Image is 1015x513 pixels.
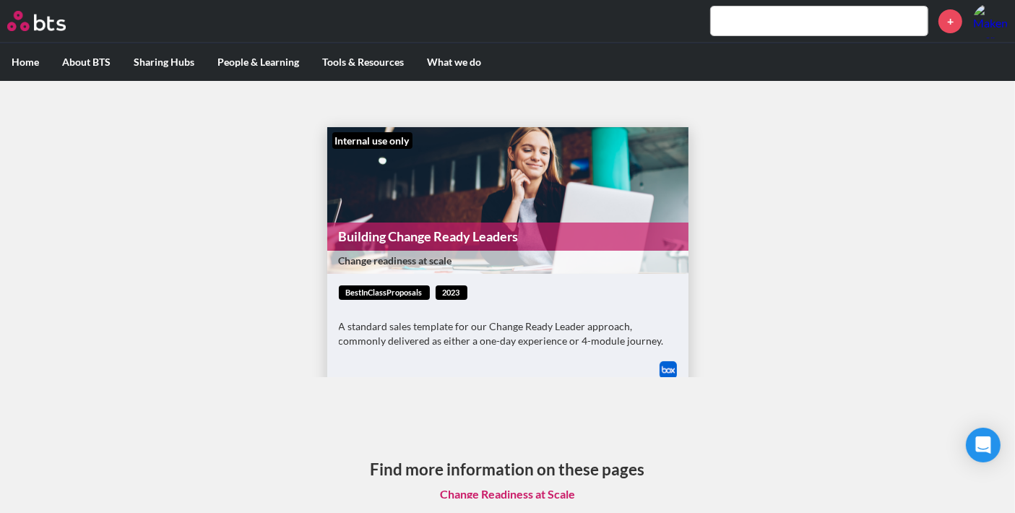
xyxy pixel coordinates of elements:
label: Sharing Hubs [122,43,206,81]
img: Makenzie Brandon [973,4,1008,38]
img: BTS Logo [7,11,66,31]
div: Open Intercom Messenger [966,428,1001,462]
a: Profile [973,4,1008,38]
div: Internal use only [332,132,413,150]
p: A standard sales template for our Change Ready Leader approach, commonly delivered as either a on... [339,319,677,348]
label: People & Learning [206,43,311,81]
span: bestInClassProposals [339,285,430,301]
a: Building Change Ready Leaders [327,223,688,251]
label: Tools & Resources [311,43,415,81]
a: Change Readiness at Scale [428,480,587,508]
a: Download file from Box [660,361,677,379]
label: What we do [415,43,493,81]
a: Go home [7,11,92,31]
a: + [938,9,962,33]
h3: Find more information on these pages [371,458,645,480]
label: About BTS [51,43,122,81]
span: 2023 [436,285,467,301]
img: Box logo [660,361,677,379]
span: Change readiness at scale [339,254,674,268]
